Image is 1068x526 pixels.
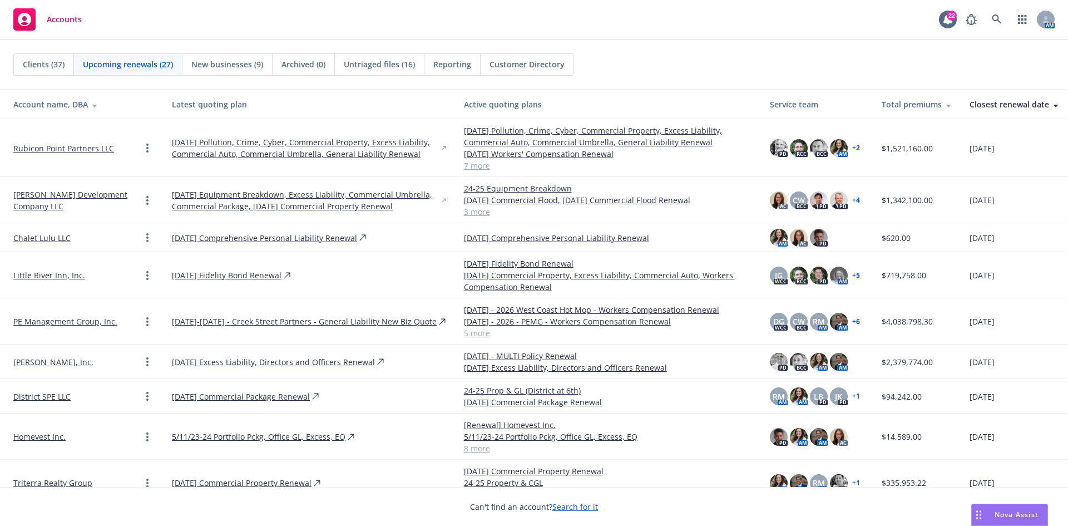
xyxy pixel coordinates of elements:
a: [DATE]-[DATE] - Creek Street Partners - General Liability New Biz Quote [172,316,437,327]
span: $335,953.22 [882,477,926,489]
a: [DATE] Equipment Breakdown, Excess Liability, Commercial Umbrella, Commercial Package, [DATE] Com... [172,189,440,212]
span: $14,589.00 [882,431,922,443]
a: 8 more [464,443,752,454]
a: [DATE] Commercial Property Renewal [172,477,311,489]
a: Open options [141,430,154,444]
span: [DATE] [970,194,995,206]
img: photo [830,313,848,331]
span: $4,038,798.30 [882,316,933,327]
span: [DATE] [970,232,995,244]
a: [DATE] - 2026 - PEMG - Workers Compensation Renewal [464,316,752,327]
img: photo [790,139,808,157]
span: RM [773,391,785,402]
span: JG [775,269,783,281]
span: Customer Directory [489,58,565,70]
a: Open options [141,355,154,368]
span: Can't find an account? [470,501,598,513]
a: Open options [141,231,154,244]
a: Triterra Realty Group [13,477,92,489]
span: CW [793,316,805,327]
img: photo [810,191,828,209]
span: [DATE] [970,356,995,368]
img: photo [830,428,848,446]
img: photo [810,229,828,247]
span: $620.00 [882,232,911,244]
a: 5 more [464,327,752,339]
img: photo [770,229,788,247]
span: $1,521,160.00 [882,142,933,154]
a: [DATE] Pollution, Crime, Cyber, Commercial Property, Excess Liability, Commercial Auto, Commercia... [464,125,752,148]
span: [DATE] [970,142,995,154]
div: Service team [770,99,864,110]
a: 24-25 Prop & GL (District at 6th) [464,385,752,396]
img: photo [830,353,848,371]
a: Open options [141,194,154,207]
div: Account name, DBA [13,99,154,110]
img: photo [770,353,788,371]
span: [DATE] [970,391,995,402]
span: Untriaged files (16) [344,58,415,70]
span: CW [793,194,805,206]
a: Rubicon Point Partners LLC [13,142,114,154]
a: Chalet Lulu LLC [13,232,71,244]
span: [DATE] [970,431,995,443]
a: [PERSON_NAME] Development Company LLC [13,189,141,212]
img: photo [810,353,828,371]
img: photo [810,139,828,157]
span: Archived (0) [281,58,325,70]
a: [DATE] Comprehensive Personal Liability Renewal [172,232,357,244]
a: Open options [141,315,154,328]
span: [DATE] [970,269,995,281]
button: Nova Assist [971,504,1048,526]
a: [DATE] Commercial Package Renewal [464,396,752,408]
a: Homevest Inc. [13,431,66,443]
a: 24-25 Equipment Breakdown [464,183,752,194]
a: PE Management Group, Inc. [13,316,117,327]
img: photo [790,353,808,371]
img: photo [790,267,808,284]
a: 7 more [464,160,752,171]
a: [DATE] Excess Liability, Directors and Officers Renewal [464,362,752,373]
img: photo [810,267,828,284]
a: 24-25 Property & CGL [464,477,752,489]
img: photo [770,428,788,446]
a: 3 more [464,206,752,218]
a: [PERSON_NAME], Inc. [13,356,93,368]
span: Accounts [47,15,82,24]
a: [DATE] Commercial Property Renewal [464,465,752,477]
a: [DATE] Comprehensive Personal Liability Renewal [464,232,752,244]
span: $719,758.00 [882,269,926,281]
div: 22 [947,11,957,21]
img: photo [830,139,848,157]
a: Open options [141,141,154,155]
span: [DATE] [970,316,995,327]
img: photo [790,474,808,492]
a: Little River Inn, Inc. [13,269,85,281]
span: Nova Assist [995,510,1039,519]
span: $1,342,100.00 [882,194,933,206]
a: Open options [141,390,154,403]
img: photo [810,428,828,446]
span: LB [814,391,823,402]
img: photo [830,267,848,284]
img: photo [830,191,848,209]
a: Search [986,8,1008,31]
a: [DATE] Workers' Compensation Renewal [464,148,752,160]
a: + 1 [852,393,860,400]
img: photo [770,474,788,492]
a: [DATE] Commercial Package Renewal [172,391,310,402]
div: Drag to move [972,504,986,525]
span: JK [835,391,842,402]
span: Reporting [433,58,471,70]
img: photo [770,139,788,157]
a: + 1 [852,480,860,486]
img: photo [770,191,788,209]
span: [DATE] [970,477,995,489]
div: Latest quoting plan [172,99,446,110]
div: Total premiums [882,99,952,110]
a: 5/11/23-24 Portfolio Pckg, Office GL, Excess, EQ [464,431,752,443]
a: + 6 [852,318,860,325]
